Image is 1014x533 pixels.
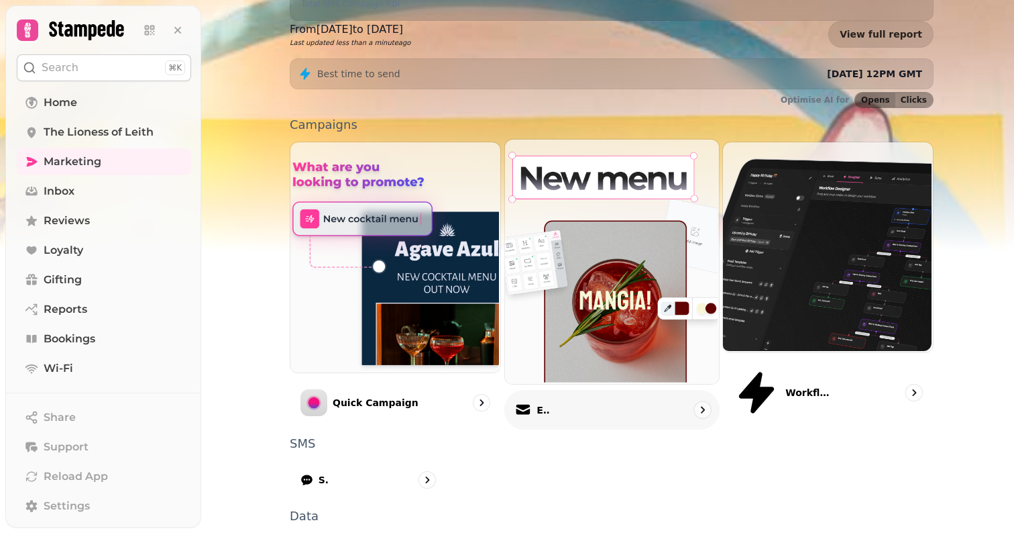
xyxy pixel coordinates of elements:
[290,119,934,131] p: Campaigns
[165,60,185,75] div: ⌘K
[17,266,191,293] a: Gifting
[504,139,720,430] a: EmailEmail
[42,60,78,76] p: Search
[901,96,927,104] span: Clicks
[44,154,101,170] span: Marketing
[290,510,934,522] p: Data
[290,38,410,48] p: Last updated less than a minute ago
[17,54,191,81] button: Search⌘K
[503,138,717,383] img: Email
[44,331,95,347] span: Bookings
[44,242,83,258] span: Loyalty
[855,93,895,107] button: Opens
[828,21,934,48] a: View full report
[44,360,73,377] span: Wi-Fi
[44,301,87,318] span: Reports
[17,404,191,431] button: Share
[44,124,154,140] span: The Lioness of Leith
[290,21,410,38] p: From [DATE] to [DATE]
[44,213,90,229] span: Reviews
[17,493,191,520] a: Settings
[907,386,921,399] svg: go to
[17,89,191,116] a: Home
[44,409,76,426] span: Share
[44,95,77,111] span: Home
[475,396,488,409] svg: go to
[333,396,418,409] p: Quick Campaign
[785,386,830,399] p: Workflows (beta)
[895,93,933,107] button: Clicks
[17,355,191,382] a: Wi-Fi
[17,463,191,490] button: Reload App
[17,119,191,146] a: The Lioness of Leith
[317,67,400,81] p: Best time to send
[17,148,191,175] a: Marketing
[44,498,90,514] span: Settings
[722,142,934,427] a: Workflows (beta)Workflows (beta)
[420,473,434,487] svg: go to
[289,141,499,371] img: Quick Campaign
[827,68,922,79] span: [DATE] 12PM GMT
[290,438,934,450] p: SMS
[290,142,501,427] a: Quick CampaignQuick Campaign
[861,96,890,104] span: Opens
[781,95,849,105] p: Optimise AI for
[44,272,82,288] span: Gifting
[44,183,74,199] span: Inbox
[537,403,550,416] p: Email
[319,473,329,487] p: SMS
[17,296,191,323] a: Reports
[17,326,191,352] a: Bookings
[17,178,191,205] a: Inbox
[695,403,709,416] svg: go to
[17,207,191,234] a: Reviews
[17,237,191,264] a: Loyalty
[290,461,447,499] a: SMS
[44,469,108,485] span: Reload App
[17,434,191,461] button: Support
[44,439,89,455] span: Support
[722,141,932,351] img: Workflows (beta)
